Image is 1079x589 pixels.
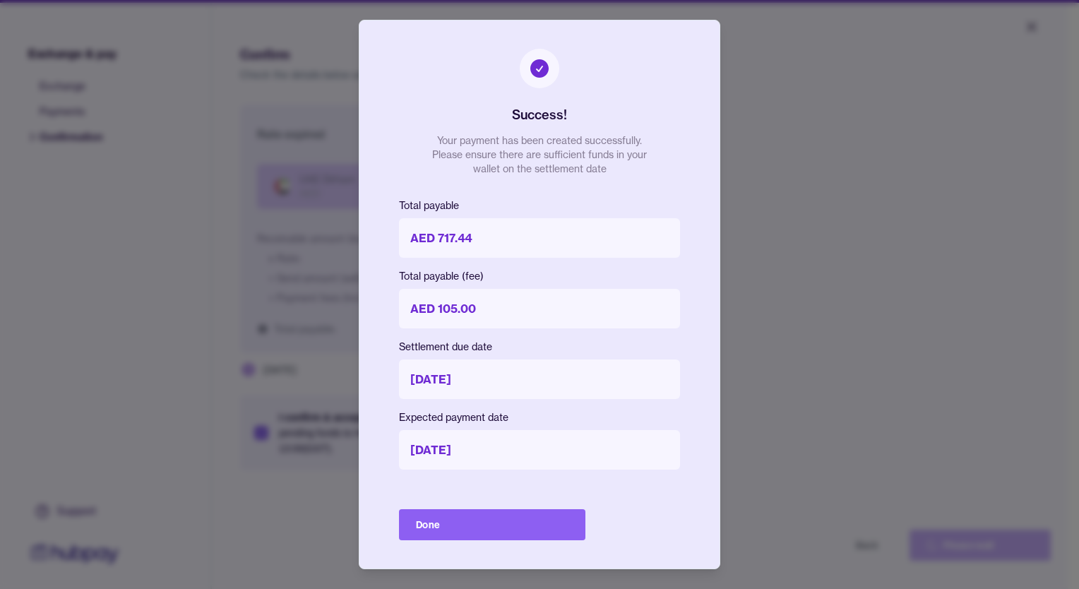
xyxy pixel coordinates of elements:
p: Expected payment date [399,410,680,424]
p: [DATE] [399,359,680,399]
p: [DATE] [399,430,680,470]
p: Total payable [399,198,680,213]
p: Settlement due date [399,340,680,354]
p: AED 717.44 [399,218,680,258]
button: Done [399,509,585,540]
h2: Success! [512,105,567,125]
p: Total payable (fee) [399,269,680,283]
p: AED 105.00 [399,289,680,328]
p: Your payment has been created successfully. Please ensure there are sufficient funds in your wall... [427,133,652,176]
